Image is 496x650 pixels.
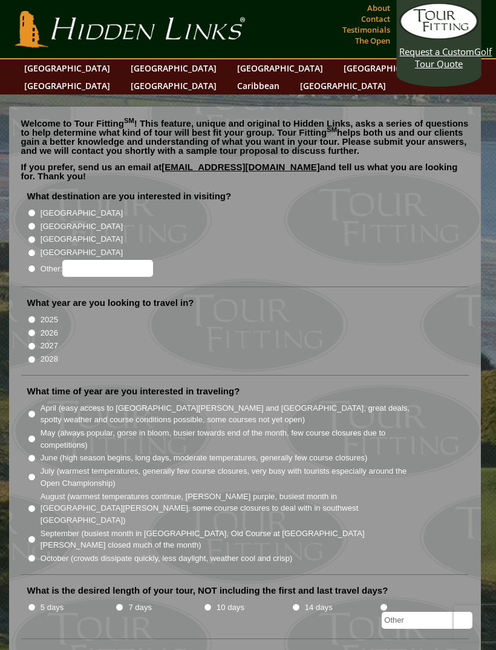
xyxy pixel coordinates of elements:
sup: SM [124,117,134,124]
label: 2026 [41,327,58,339]
a: [GEOGRAPHIC_DATA] [231,59,329,77]
label: April (easy access to [GEOGRAPHIC_DATA][PERSON_NAME] and [GEOGRAPHIC_DATA], great deals, spotty w... [41,402,419,426]
label: 14 days [305,602,333,614]
a: [GEOGRAPHIC_DATA] [125,77,223,95]
label: 2028 [41,353,58,365]
a: Contact [358,10,393,27]
label: [GEOGRAPHIC_DATA] [41,247,123,259]
label: What time of year are you interested in traveling? [27,385,240,397]
a: [GEOGRAPHIC_DATA] [338,59,436,77]
a: [GEOGRAPHIC_DATA] [18,59,116,77]
label: 2025 [41,314,58,326]
label: 7 days [128,602,152,614]
label: 2027 [41,340,58,352]
sup: SM [327,126,337,133]
label: What year are you looking to travel in? [27,297,194,309]
input: Other [382,612,472,629]
a: Caribbean [231,77,286,95]
a: [GEOGRAPHIC_DATA] [18,77,116,95]
input: Other: [62,260,153,277]
a: Testimonials [339,21,393,38]
a: [EMAIL_ADDRESS][DOMAIN_NAME] [162,162,320,172]
a: [GEOGRAPHIC_DATA] [125,59,223,77]
label: July (warmest temperatures, generally few course closures, very busy with tourists especially aro... [41,465,419,489]
label: October (crowds dissipate quickly, less daylight, weather cool and crisp) [41,552,293,565]
a: The Open [352,32,393,49]
p: Welcome to Tour Fitting ! This feature, unique and original to Hidden Links, asks a series of que... [21,119,469,155]
label: [GEOGRAPHIC_DATA] [41,221,123,233]
label: May (always popular, gorse in bloom, busier towards end of the month, few course closures due to ... [41,427,419,451]
label: 5 days [41,602,64,614]
a: [GEOGRAPHIC_DATA] [294,77,392,95]
label: Other: [41,260,153,277]
label: What destination are you interested in visiting? [27,190,232,202]
label: What is the desired length of your tour, NOT including the first and last travel days? [27,585,388,597]
label: September (busiest month in [GEOGRAPHIC_DATA], Old Course at [GEOGRAPHIC_DATA][PERSON_NAME] close... [41,528,419,551]
label: 10 days [217,602,244,614]
label: [GEOGRAPHIC_DATA] [41,207,123,219]
label: [GEOGRAPHIC_DATA] [41,233,123,245]
p: If you prefer, send us an email at and tell us what you are looking for. Thank you! [21,162,469,190]
a: Request a CustomGolf Tour Quote [399,3,478,70]
label: August (warmest temperatures continue, [PERSON_NAME] purple, busiest month in [GEOGRAPHIC_DATA][P... [41,491,419,526]
label: June (high season begins, long days, moderate temperatures, generally few course closures) [41,452,368,464]
span: Request a Custom [399,45,474,58]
